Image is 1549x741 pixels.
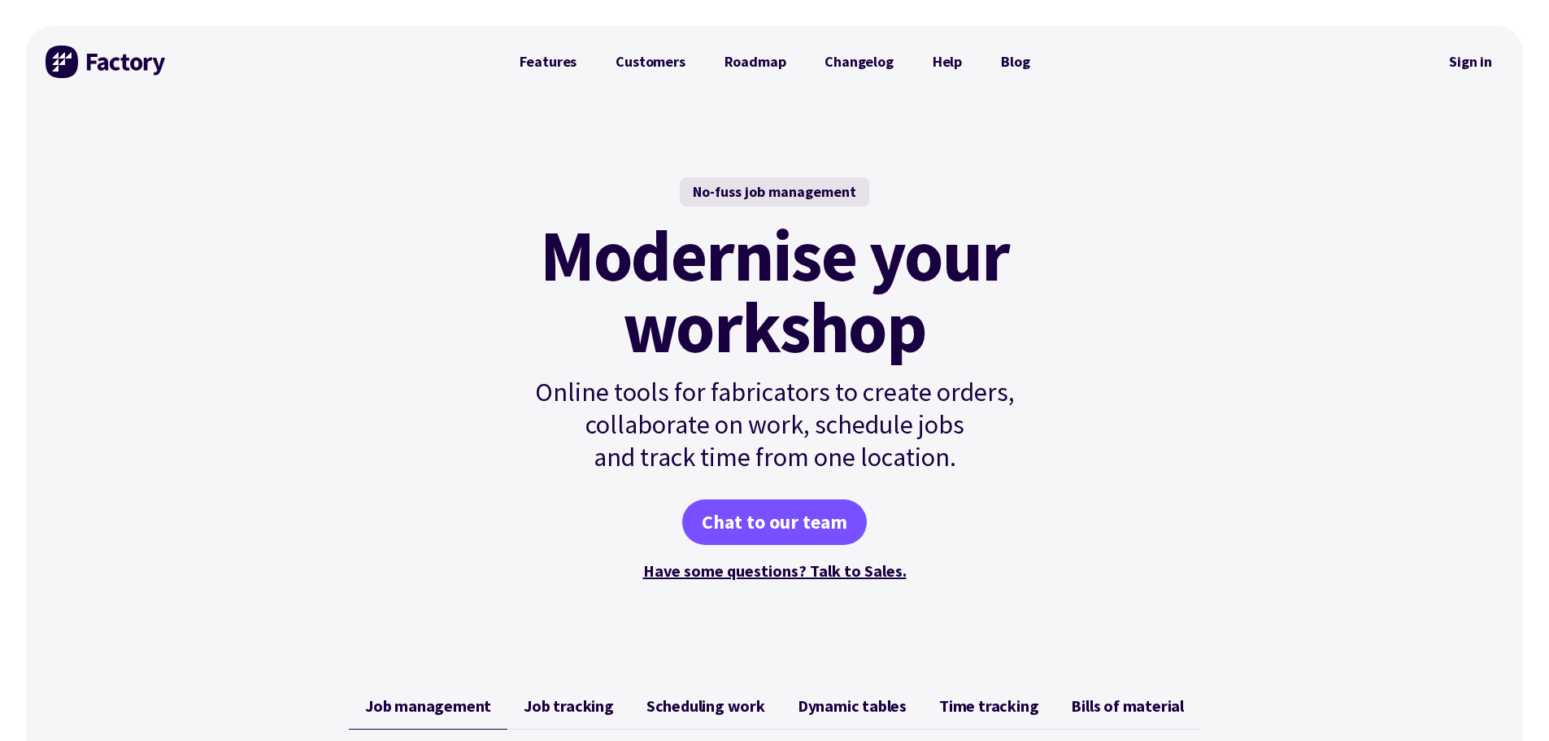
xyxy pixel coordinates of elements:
span: Job management [365,696,491,716]
span: Dynamic tables [798,696,907,716]
p: Online tools for fabricators to create orders, collaborate on work, schedule jobs and track time ... [500,376,1050,473]
span: Scheduling work [646,696,765,716]
a: Sign in [1438,43,1503,81]
a: Roadmap [705,46,806,78]
a: Chat to our team [682,499,867,545]
a: Features [500,46,597,78]
a: Have some questions? Talk to Sales. [643,560,907,581]
span: Job tracking [524,696,614,716]
a: Customers [596,46,704,78]
a: Help [913,46,981,78]
div: No-fuss job management [680,177,869,207]
nav: Primary Navigation [500,46,1050,78]
img: Factory [46,46,168,78]
a: Changelog [805,46,912,78]
span: Bills of material [1071,696,1184,716]
mark: Modernise your workshop [540,220,1009,363]
nav: Secondary Navigation [1438,43,1503,81]
span: Time tracking [939,696,1038,716]
a: Blog [981,46,1049,78]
